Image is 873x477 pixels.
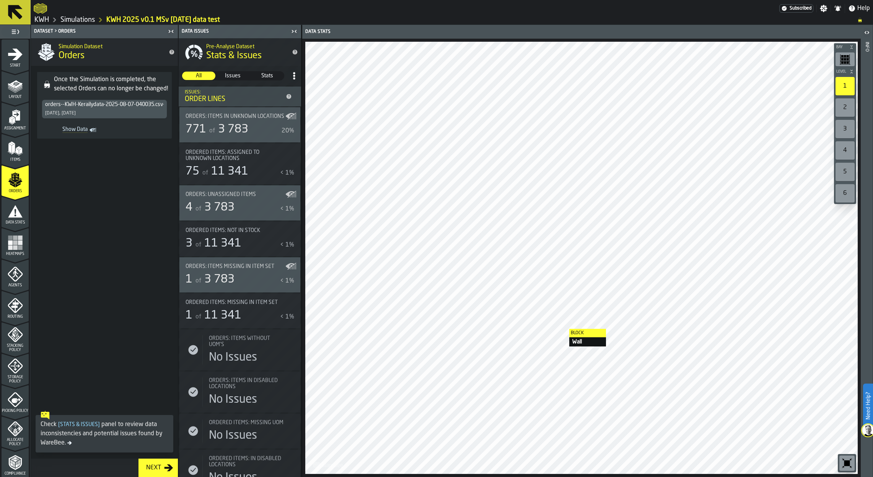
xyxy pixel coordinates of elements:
[209,420,285,426] div: Title
[204,202,235,213] span: 3 783
[2,315,29,319] span: Routing
[835,70,848,74] span: Level
[2,26,29,37] label: button-toggle-Toggle Full Menu
[2,64,29,68] span: Start
[790,6,811,11] span: Subscribed
[186,299,294,305] div: Title
[180,29,289,34] div: Data Issues
[211,166,248,177] span: 11 341
[186,191,285,198] div: Title
[202,170,208,176] span: of
[195,206,201,212] span: of
[2,344,29,352] span: Stacking Policy
[182,72,215,80] span: All
[31,38,178,66] div: title-Orders
[779,4,813,13] div: Menu Subscription
[280,168,294,178] div: < 1%
[2,221,29,225] span: Data Stats
[216,71,250,80] label: button-switch-multi-Issues
[186,299,285,305] div: Title
[186,113,284,119] span: Orders: Items in Unknown locations
[182,72,215,80] div: thumb
[302,25,861,39] header: Data Stats
[304,29,582,34] div: Data Stats
[864,384,872,427] label: Need Help?
[98,422,100,427] span: ]
[186,263,294,270] div: Title
[861,25,873,477] header: Info
[186,273,192,286] div: 1
[204,310,241,321] span: 11 341
[834,161,856,183] div: button-toolbar-undefined
[58,422,60,427] span: [
[185,90,283,95] div: Issues:
[216,72,249,80] div: thumb
[285,257,297,273] label: button-toggle-Show on Map
[179,257,300,292] div: stat-Orders: Items missing in Item Set
[2,385,29,415] li: menu Picking Policy
[206,50,262,62] span: Stats & Issues
[2,71,29,101] li: menu Layout
[280,312,294,322] div: < 1%
[834,43,856,51] button: button-
[186,149,285,162] div: Title
[836,98,855,117] div: 2
[836,77,855,95] div: 1
[209,456,285,468] div: Title
[54,75,169,93] div: Once the Simulation is completed, the selected Orders can no longer be changed!
[204,274,235,285] span: 3 783
[209,335,294,348] div: Title
[209,377,285,390] span: Orders: Items in Disabled locations
[34,2,47,15] a: logo-header
[186,227,260,234] span: Ordered Items: Not in Stock
[209,456,285,468] span: Ordered items: In disabled locations
[186,149,294,162] div: Title
[834,118,856,140] div: button-toolbar-undefined
[836,141,855,160] div: 4
[779,4,813,13] a: link-to-/wh/i/4fb45246-3b77-4bb5-b880-c337c3c5facb/settings/billing
[2,291,29,321] li: menu Routing
[2,252,29,256] span: Heatmaps
[195,314,201,320] span: of
[59,50,85,62] span: Orders
[34,16,49,24] a: link-to-/wh/i/4fb45246-3b77-4bb5-b880-c337c3c5facb
[186,165,199,178] div: 75
[34,15,870,25] nav: Breadcrumb
[179,185,300,221] div: stat-Orders: Unassigned Items
[834,97,856,118] div: button-toolbar-undefined
[179,293,300,328] div: stat-Ordered Items: Missing in Item Set
[2,416,29,447] li: menu Allocate Policy
[42,100,167,119] div: DropdownMenuValue-cfbee541-323a-4746-8805-580e93935a88[DATE], [DATE]
[831,5,845,12] label: button-toggle-Notifications
[2,438,29,446] span: Allocate Policy
[186,263,274,270] span: Orders: Items missing in Item Set
[179,329,300,371] div: stat-Orders: Items without UOM's
[186,191,294,198] div: Title
[179,25,301,38] header: Data Issues
[179,107,300,142] div: stat-Orders: Items in Unknown locations
[285,185,297,201] label: button-toggle-Show on Map
[307,457,350,472] a: logo-header
[206,42,286,50] h2: Sub Title
[186,123,206,136] div: 771
[186,191,256,198] span: Orders: Unassigned Items
[209,456,294,468] div: Title
[2,189,29,193] span: Orders
[204,238,241,249] span: 11 341
[186,113,294,119] div: Title
[280,240,294,250] div: < 1%
[2,102,29,133] li: menu Assignment
[179,371,300,413] div: stat-Orders: Items in Disabled locations
[31,25,178,38] header: Dataset > Orders
[569,337,606,346] div: Wall
[60,16,95,24] a: link-to-/wh/i/4fb45246-3b77-4bb5-b880-c337c3c5facb
[2,259,29,290] li: menu Agents
[838,454,856,472] div: button-toolbar-undefined
[209,429,257,443] div: No Issues
[186,227,285,234] div: Title
[2,134,29,164] li: menu Items
[836,184,855,203] div: 6
[209,420,294,426] div: Title
[864,40,870,475] div: Info
[179,143,300,185] div: stat-Ordered items: Assigned to unknown locations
